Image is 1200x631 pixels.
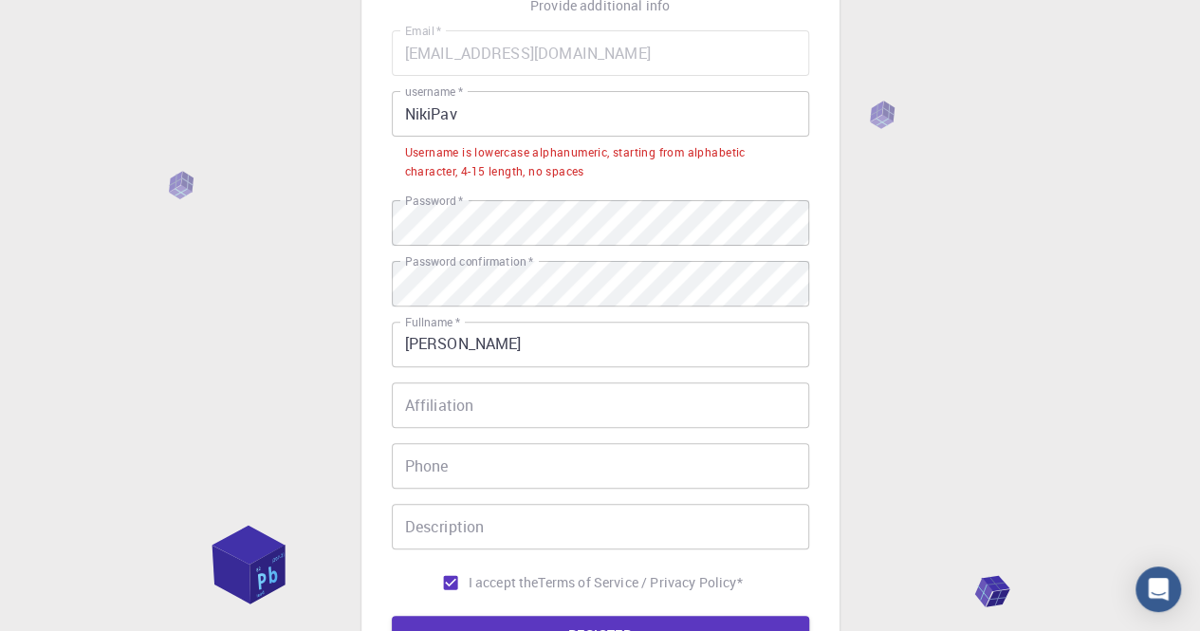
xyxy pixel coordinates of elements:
label: Email [405,23,441,39]
div: Username is lowercase alphanumeric, starting from alphabetic character, 4-15 length, no spaces [405,143,796,181]
label: Password [405,193,463,209]
label: Fullname [405,314,460,330]
p: Terms of Service / Privacy Policy * [538,573,742,592]
a: Terms of Service / Privacy Policy* [538,573,742,592]
label: Password confirmation [405,253,533,269]
span: I accept the [469,573,539,592]
div: Open Intercom Messenger [1135,566,1181,612]
label: username [405,84,463,100]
